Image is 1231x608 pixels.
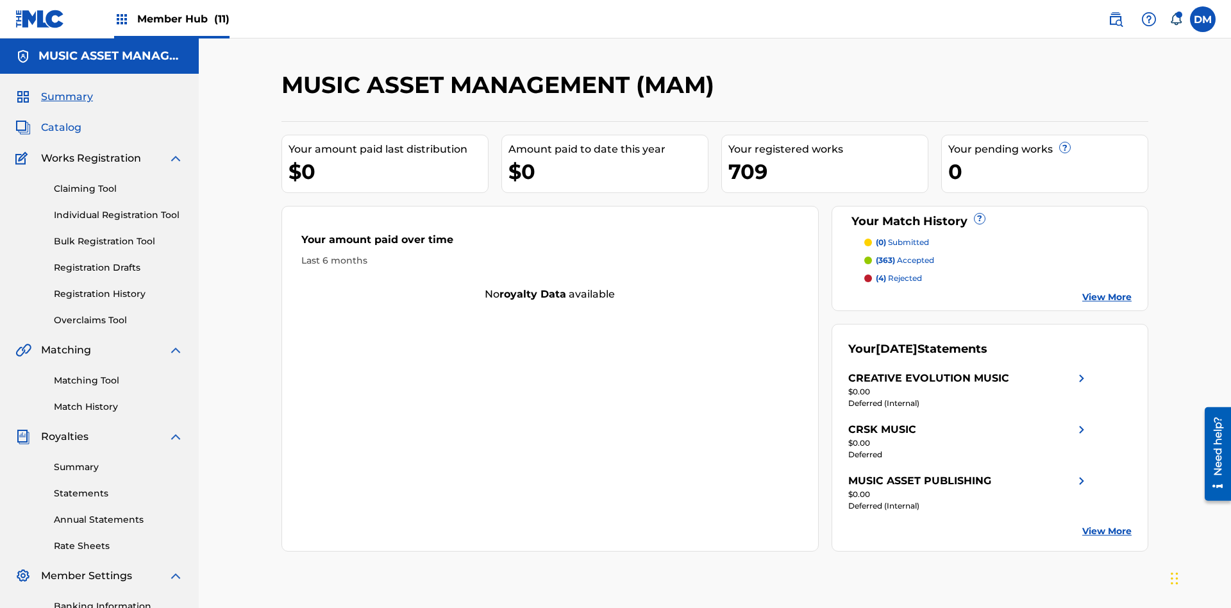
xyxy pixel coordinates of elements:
div: 709 [728,157,928,186]
a: Public Search [1103,6,1128,32]
div: $0.00 [848,386,1089,398]
a: CRSK MUSICright chevron icon$0.00Deferred [848,422,1089,460]
span: ? [975,214,985,224]
span: Catalog [41,120,81,135]
a: CatalogCatalog [15,120,81,135]
div: Notifications [1169,13,1182,26]
a: Annual Statements [54,513,183,527]
img: Catalog [15,120,31,135]
img: right chevron icon [1074,422,1089,437]
div: Deferred [848,449,1089,460]
span: Member Settings [41,568,132,584]
iframe: Resource Center [1195,402,1231,507]
span: Matching [41,342,91,358]
a: Registration History [54,287,183,301]
a: Individual Registration Tool [54,208,183,222]
div: $0 [508,157,708,186]
span: Summary [41,89,93,105]
span: (0) [876,237,886,247]
img: Summary [15,89,31,105]
div: Last 6 months [301,254,799,267]
div: Deferred (Internal) [848,500,1089,512]
span: Works Registration [41,151,141,166]
img: Royalties [15,429,31,444]
a: Overclaims Tool [54,314,183,327]
a: SummarySummary [15,89,93,105]
span: (363) [876,255,895,265]
div: Your Match History [848,213,1132,230]
a: (4) rejected [864,273,1132,284]
img: Works Registration [15,151,32,166]
span: (4) [876,273,886,283]
img: right chevron icon [1074,371,1089,386]
div: Your amount paid last distribution [289,142,488,157]
div: Your amount paid over time [301,232,799,254]
a: MUSIC ASSET PUBLISHINGright chevron icon$0.00Deferred (Internal) [848,473,1089,512]
div: User Menu [1190,6,1216,32]
a: View More [1082,525,1132,538]
img: search [1108,12,1123,27]
strong: royalty data [499,288,566,300]
span: Royalties [41,429,88,444]
img: Top Rightsholders [114,12,130,27]
a: Claiming Tool [54,182,183,196]
p: rejected [876,273,922,284]
img: Accounts [15,49,31,64]
a: Registration Drafts [54,261,183,274]
div: No available [282,287,818,302]
span: [DATE] [876,342,917,356]
img: expand [168,151,183,166]
img: MLC Logo [15,10,65,28]
a: Rate Sheets [54,539,183,553]
a: Matching Tool [54,374,183,387]
div: $0.00 [848,489,1089,500]
div: Your pending works [948,142,1148,157]
div: CRSK MUSIC [848,422,916,437]
img: Matching [15,342,31,358]
a: Match History [54,400,183,414]
span: ? [1060,142,1070,153]
span: Member Hub [137,12,230,26]
a: (0) submitted [864,237,1132,248]
h2: MUSIC ASSET MANAGEMENT (MAM) [281,71,721,99]
div: Deferred (Internal) [848,398,1089,409]
div: Help [1136,6,1162,32]
img: help [1141,12,1157,27]
a: CREATIVE EVOLUTION MUSICright chevron icon$0.00Deferred (Internal) [848,371,1089,409]
div: Drag [1171,559,1178,598]
a: Statements [54,487,183,500]
p: submitted [876,237,929,248]
div: 0 [948,157,1148,186]
img: expand [168,429,183,444]
span: (11) [214,13,230,25]
div: Your registered works [728,142,928,157]
a: (363) accepted [864,255,1132,266]
a: Summary [54,460,183,474]
p: accepted [876,255,934,266]
img: expand [168,568,183,584]
div: Amount paid to date this year [508,142,708,157]
img: Member Settings [15,568,31,584]
div: $0.00 [848,437,1089,449]
h5: MUSIC ASSET MANAGEMENT (MAM) [38,49,183,63]
div: CREATIVE EVOLUTION MUSIC [848,371,1009,386]
a: Bulk Registration Tool [54,235,183,248]
img: expand [168,342,183,358]
img: right chevron icon [1074,473,1089,489]
a: View More [1082,291,1132,304]
div: MUSIC ASSET PUBLISHING [848,473,991,489]
iframe: Chat Widget [1167,546,1231,608]
div: $0 [289,157,488,186]
div: Your Statements [848,341,987,358]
